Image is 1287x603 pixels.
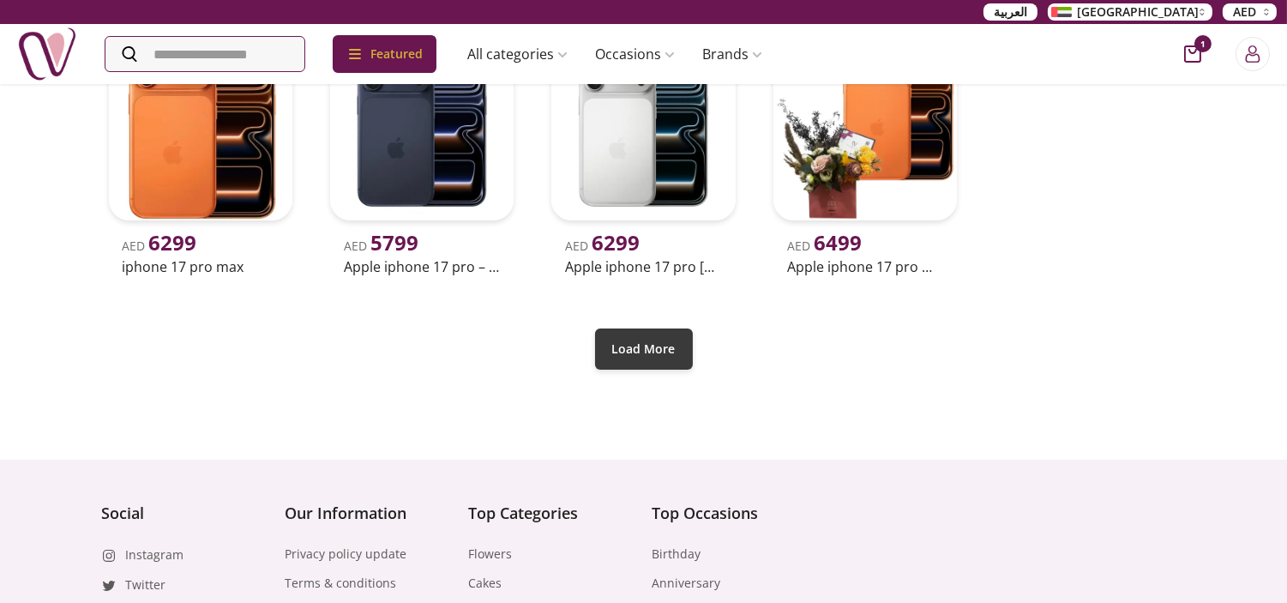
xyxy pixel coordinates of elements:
h2: iphone 17 pro max [123,256,279,277]
h4: Our Information [286,501,452,525]
span: العربية [994,3,1027,21]
h2: Apple iphone 17 pro max gift [787,256,943,277]
span: 6299 [592,228,640,256]
span: 6299 [149,228,197,256]
button: Load More [595,329,693,370]
span: AED [123,238,197,254]
img: uae-gifts-Apple iPhone 17 Pro Max Silver [551,36,735,220]
a: Twitter [126,576,166,594]
a: uae-gifts-Apple iPhone 17 Pro Max SilverAED 6299Apple iphone 17 pro [PERSON_NAME] [544,29,742,280]
h4: Social [102,501,268,525]
h4: Top Occasions [653,501,819,525]
span: 6499 [814,228,862,256]
img: uae-gifts-Apple iPhone 17 Pro Max gift [773,36,957,220]
span: 5799 [370,228,418,256]
a: uae-gifts-Apple iPhone 17 Pro – Deep BlueAED 5799Apple iphone 17 pro – deep blue [323,29,520,280]
a: Brands [689,37,776,71]
button: cart-button [1184,45,1201,63]
span: AED [565,238,640,254]
img: Arabic_dztd3n.png [1051,7,1072,17]
button: Login [1236,37,1270,71]
span: [GEOGRAPHIC_DATA] [1077,3,1199,21]
a: Terms & conditions [286,575,397,592]
span: AED [344,238,418,254]
button: AED [1223,3,1277,21]
a: Occasions [581,37,689,71]
img: Nigwa-uae-gifts [17,24,77,84]
a: Instagram [126,546,184,564]
img: uae-gifts-iPhone 17 Pro Max [109,36,292,220]
a: Anniversary [653,575,721,592]
h2: Apple iphone 17 pro – deep blue [344,256,500,277]
img: uae-gifts-Apple iPhone 17 Pro – Deep Blue [330,36,514,220]
a: Birthday [653,546,701,563]
button: [GEOGRAPHIC_DATA] [1048,3,1212,21]
span: AED [787,238,862,254]
a: Privacy policy update [286,546,407,563]
h2: Apple iphone 17 pro [PERSON_NAME] [565,256,721,277]
a: All categories [454,37,581,71]
a: Cakes [469,575,502,592]
a: Flowers [469,546,513,563]
div: Featured [333,35,436,73]
input: Search [105,37,304,71]
h4: Top Categories [469,501,635,525]
span: AED [1233,3,1256,21]
a: uae-gifts-Apple iPhone 17 Pro Max giftAED 6499Apple iphone 17 pro max gift [767,29,964,280]
span: 1 [1194,35,1212,52]
a: uae-gifts-iPhone 17 Pro MaxAED 6299iphone 17 pro max [102,29,299,280]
